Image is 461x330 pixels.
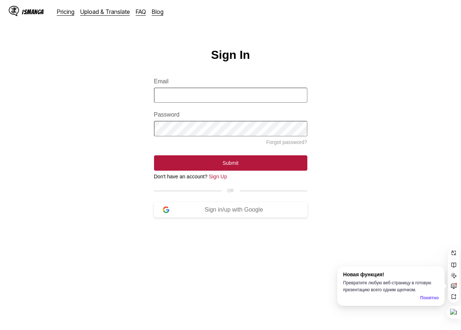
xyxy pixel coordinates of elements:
a: FAQ [136,8,146,15]
a: IsManga LogoIsManga [9,6,57,18]
button: Submit [154,155,307,171]
img: google-logo [163,206,169,213]
img: IsManga Logo [9,6,19,16]
div: Sign in/up with Google [169,206,299,213]
a: Upload & Translate [80,8,130,15]
div: Don't have an account? [154,174,307,179]
a: Pricing [57,8,74,15]
button: Sign in/up with Google [154,202,307,217]
label: Email [154,78,307,85]
div: IsManga [22,8,44,15]
a: Sign Up [209,174,227,179]
a: Forgot password? [266,139,307,145]
a: Blog [152,8,164,15]
div: OR [154,188,307,193]
label: Password [154,111,307,118]
h1: Sign In [211,48,250,62]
